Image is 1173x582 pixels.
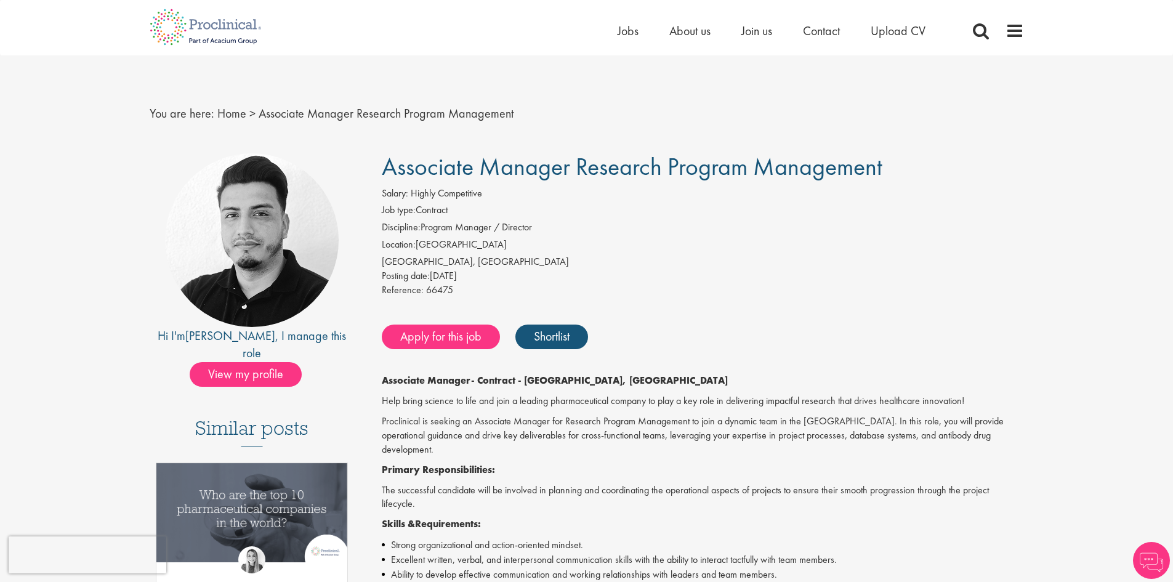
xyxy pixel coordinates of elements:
[741,23,772,39] a: Join us
[382,394,1024,408] p: Help bring science to life and join a leading pharmaceutical company to play a key role in delive...
[382,151,882,182] span: Associate Manager Research Program Management
[382,269,430,282] span: Posting date:
[669,23,711,39] a: About us
[382,203,416,217] label: Job type:
[871,23,925,39] a: Upload CV
[382,187,408,201] label: Salary:
[259,105,514,121] span: Associate Manager Research Program Management
[382,203,1024,220] li: Contract
[515,325,588,349] a: Shortlist
[382,220,421,235] label: Discipline:
[382,220,1024,238] li: Program Manager / Director
[382,538,1024,552] li: Strong organizational and action-oriented mindset.
[618,23,639,39] a: Jobs
[150,105,214,121] span: You are here:
[238,546,265,573] img: Hannah Burke
[803,23,840,39] a: Contact
[9,536,166,573] iframe: reCAPTCHA
[217,105,246,121] a: breadcrumb link
[382,255,1024,269] div: [GEOGRAPHIC_DATA], [GEOGRAPHIC_DATA]
[382,414,1024,457] p: Proclinical is seeking an Associate Manager for Research Program Management to join a dynamic tea...
[185,328,275,344] a: [PERSON_NAME]
[382,238,416,252] label: Location:
[150,327,355,362] div: Hi I'm , I manage this role
[411,187,482,200] span: Highly Competitive
[471,374,728,387] strong: - Contract - [GEOGRAPHIC_DATA], [GEOGRAPHIC_DATA]
[382,483,1024,512] p: The successful candidate will be involved in planning and coordinating the operational aspects of...
[195,418,308,447] h3: Similar posts
[415,517,481,530] strong: Requirements:
[1133,542,1170,579] img: Chatbot
[382,269,1024,283] div: [DATE]
[382,463,495,476] strong: Primary Responsibilities:
[156,463,348,572] a: Link to a post
[382,238,1024,255] li: [GEOGRAPHIC_DATA]
[426,283,453,296] span: 66475
[382,283,424,297] label: Reference:
[382,552,1024,567] li: Excellent written, verbal, and interpersonal communication skills with the ability to interact ta...
[382,325,500,349] a: Apply for this job
[190,365,314,381] a: View my profile
[165,153,339,327] img: imeage of recruiter Anderson Maldonado
[190,362,302,387] span: View my profile
[382,517,415,530] strong: Skills &
[249,105,256,121] span: >
[382,567,1024,582] li: Ability to develop effective communication and working relationships with leaders and team members.
[382,374,471,387] strong: Associate Manager
[156,463,348,562] img: Top 10 pharmaceutical companies in the world 2025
